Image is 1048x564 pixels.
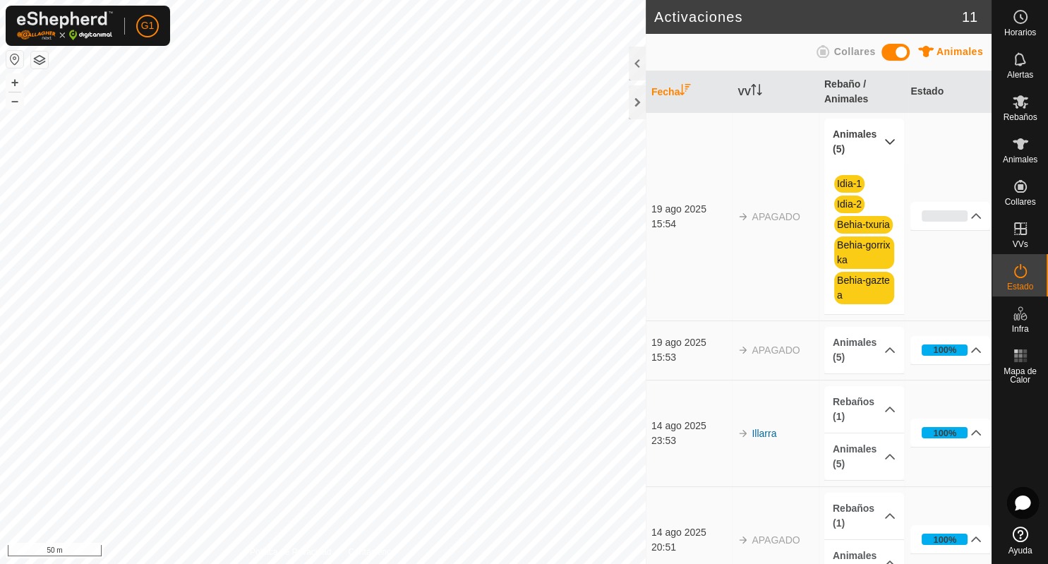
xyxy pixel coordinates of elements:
[654,8,962,25] h2: Activaciones
[910,419,990,447] p-accordion-header: 100%
[1004,198,1035,206] span: Collares
[837,198,862,210] a: Idia-2
[905,71,992,113] th: Estado
[680,86,691,97] p-sorticon: Activar para ordenar
[837,275,890,301] a: Behia-gaztea
[651,350,731,365] div: 15:53
[752,534,800,546] span: APAGADO
[824,119,904,165] p-accordion-header: Animales (5)
[31,52,48,68] button: Capas del Mapa
[651,335,731,350] div: 19 ago 2025
[824,165,904,314] p-accordion-content: Animales (5)
[824,327,904,373] p-accordion-header: Animales (5)
[141,18,155,33] span: G1
[348,546,395,558] a: Contáctenos
[910,202,990,230] p-accordion-header: 0%
[1003,155,1037,164] span: Animales
[837,239,890,265] a: Behia-gorrixka
[910,525,990,553] p-accordion-header: 100%
[651,525,731,540] div: 14 ago 2025
[824,386,904,433] p-accordion-header: Rebaños (1)
[922,534,968,545] div: 100%
[752,211,800,222] span: APAGADO
[1012,240,1028,248] span: VVs
[922,344,968,356] div: 100%
[651,433,731,448] div: 23:53
[833,46,875,57] span: Collares
[737,211,749,222] img: arrow
[737,428,749,439] img: arrow
[737,534,749,546] img: arrow
[837,219,890,230] a: Behia-txuria
[934,533,957,546] div: 100%
[922,210,968,222] div: 0%
[1008,546,1032,555] span: Ayuda
[962,6,977,28] span: 11
[996,367,1044,384] span: Mapa de Calor
[1011,325,1028,333] span: Infra
[992,521,1048,560] a: Ayuda
[819,71,905,113] th: Rebaño / Animales
[752,428,776,439] a: Illarra
[651,540,731,555] div: 20:51
[6,51,23,68] button: Restablecer Mapa
[824,493,904,539] p-accordion-header: Rebaños (1)
[737,344,749,356] img: arrow
[751,86,762,97] p-sorticon: Activar para ordenar
[837,178,862,189] a: Idia-1
[6,92,23,109] button: –
[1004,28,1036,37] span: Horarios
[1003,113,1037,121] span: Rebaños
[1007,282,1033,291] span: Estado
[651,217,731,232] div: 15:54
[824,433,904,480] p-accordion-header: Animales (5)
[250,546,331,558] a: Política de Privacidad
[646,71,733,113] th: Fecha
[936,46,983,57] span: Animales
[651,202,731,217] div: 19 ago 2025
[934,426,957,440] div: 100%
[17,11,113,40] img: Logo Gallagher
[752,344,800,356] span: APAGADO
[934,343,957,356] div: 100%
[1007,71,1033,79] span: Alertas
[6,74,23,91] button: +
[910,336,990,364] p-accordion-header: 100%
[651,419,731,433] div: 14 ago 2025
[922,427,968,438] div: 100%
[732,71,819,113] th: VV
